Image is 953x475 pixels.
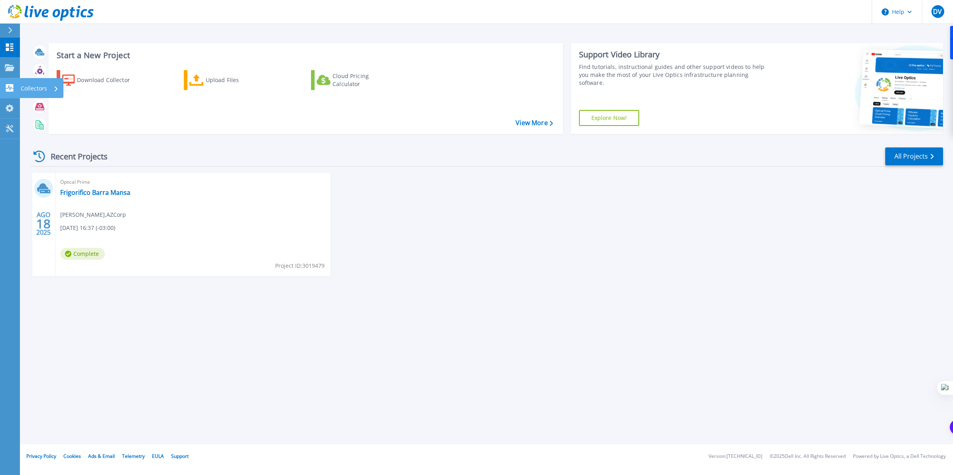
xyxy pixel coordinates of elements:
div: Upload Files [206,72,270,88]
h3: Start a New Project [57,51,553,60]
a: Download Collector [57,70,146,90]
li: Powered by Live Optics, a Dell Technology [853,454,946,459]
span: DV [933,8,942,15]
span: Complete [60,248,105,260]
a: Telemetry [122,453,145,459]
li: © 2025 Dell Inc. All Rights Reserved [770,454,846,459]
div: AGO 2025 [36,209,51,238]
span: [PERSON_NAME] , AZCorp [60,210,126,219]
a: EULA [152,453,164,459]
li: Version: [TECHNICAL_ID] [709,454,762,459]
a: Privacy Policy [26,453,56,459]
span: Optical Prime [60,178,326,186]
a: All Projects [885,147,943,165]
a: Cloud Pricing Calculator [311,70,400,90]
div: Find tutorials, instructional guides and other support videos to help you make the most of your L... [579,63,771,87]
div: Support Video Library [579,49,771,60]
a: View More [516,119,553,127]
a: Cookies [63,453,81,459]
div: Download Collector [77,72,141,88]
a: Frigorifico Barra Mansa [60,188,130,196]
div: Recent Projects [31,147,118,166]
span: Project ID: 3019479 [275,261,325,270]
span: [DATE] 16:37 (-03:00) [60,224,115,232]
span: 18 [36,220,51,227]
a: Ads & Email [88,453,115,459]
a: Support [171,453,189,459]
div: Cloud Pricing Calculator [333,72,396,88]
a: Upload Files [184,70,273,90]
a: Explore Now! [579,110,640,126]
p: Collectors [21,78,47,99]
